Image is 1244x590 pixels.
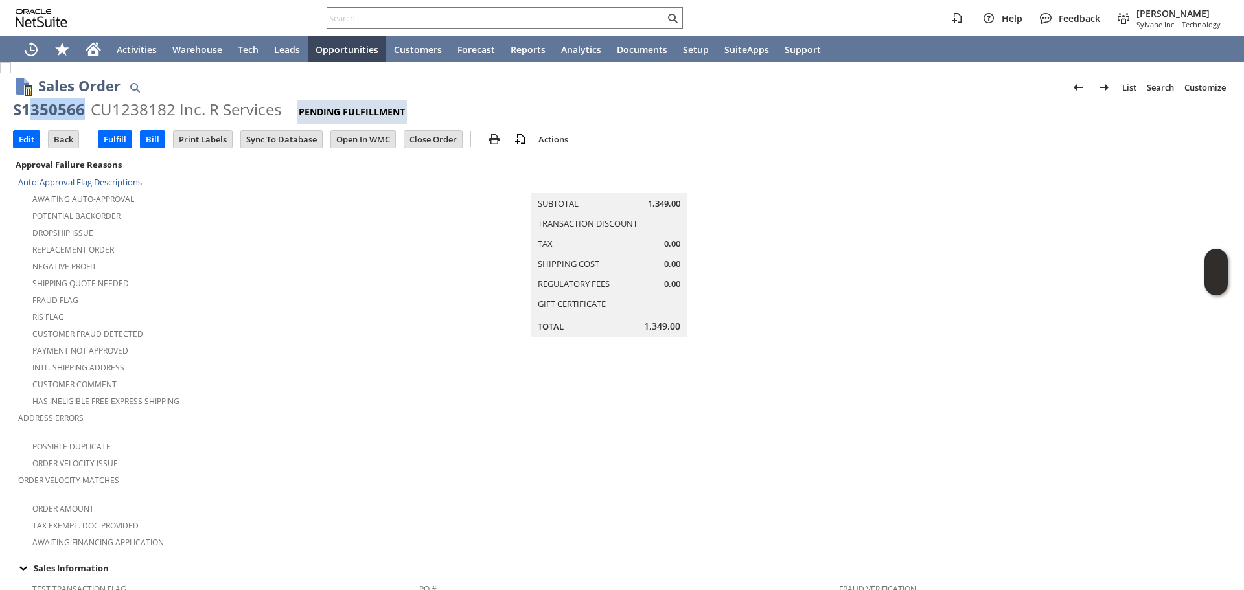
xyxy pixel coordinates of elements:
[32,503,94,514] a: Order Amount
[538,278,610,289] a: Regulatory Fees
[538,218,638,229] a: Transaction Discount
[644,320,680,333] span: 1,349.00
[538,298,606,310] a: Gift Certificate
[32,441,111,452] a: Possible Duplicate
[538,321,564,332] a: Total
[327,10,665,26] input: Search
[1182,19,1221,29] span: Technology
[174,131,232,148] input: Print Labels
[13,99,85,120] div: S1350566
[1002,12,1022,25] span: Help
[538,238,553,249] a: Tax
[511,43,546,56] span: Reports
[450,36,503,62] a: Forecast
[561,43,601,56] span: Analytics
[32,520,139,531] a: Tax Exempt. Doc Provided
[32,278,129,289] a: Shipping Quote Needed
[13,156,414,173] div: Approval Failure Reasons
[91,99,281,120] div: CU1238182 Inc. R Services
[18,475,119,486] a: Order Velocity Matches
[32,295,78,306] a: Fraud Flag
[16,36,47,62] a: Recent Records
[86,41,101,57] svg: Home
[531,172,687,193] caption: Summary
[32,458,118,469] a: Order Velocity Issue
[32,345,128,356] a: Payment not approved
[683,43,709,56] span: Setup
[1204,249,1228,295] iframe: Click here to launch Oracle Guided Learning Help Panel
[457,43,495,56] span: Forecast
[54,41,70,57] svg: Shortcuts
[487,131,502,147] img: print.svg
[238,43,259,56] span: Tech
[38,75,121,96] h1: Sales Order
[553,36,609,62] a: Analytics
[32,379,117,390] a: Customer Comment
[78,36,109,62] a: Home
[117,43,157,56] span: Activities
[47,36,78,62] div: Shortcuts
[13,560,1226,576] div: Sales Information
[109,36,165,62] a: Activities
[724,43,769,56] span: SuiteApps
[297,100,407,124] div: Pending Fulfillment
[1179,77,1231,98] a: Customize
[49,131,78,148] input: Back
[1096,80,1112,95] img: Next
[32,362,124,373] a: Intl. Shipping Address
[717,36,777,62] a: SuiteApps
[609,36,675,62] a: Documents
[32,227,93,238] a: Dropship Issue
[14,131,40,148] input: Edit
[1136,19,1174,29] span: Sylvane Inc
[230,36,266,62] a: Tech
[98,131,132,148] input: Fulfill
[141,131,165,148] input: Bill
[513,131,528,147] img: add-record.svg
[172,43,222,56] span: Warehouse
[32,244,114,255] a: Replacement Order
[127,80,143,95] img: Quick Find
[785,43,821,56] span: Support
[1142,77,1179,98] a: Search
[13,560,1231,576] td: Sales Information
[1204,273,1228,296] span: Oracle Guided Learning Widget. To move around, please hold and drag
[777,36,829,62] a: Support
[308,36,386,62] a: Opportunities
[165,36,230,62] a: Warehouse
[538,198,579,209] a: Subtotal
[664,238,680,250] span: 0.00
[16,9,67,27] svg: logo
[274,43,300,56] span: Leads
[23,41,39,57] svg: Recent Records
[1059,12,1100,25] span: Feedback
[32,194,134,205] a: Awaiting Auto-Approval
[675,36,717,62] a: Setup
[331,131,395,148] input: Open In WMC
[32,210,121,221] a: Potential Backorder
[1136,7,1221,19] span: [PERSON_NAME]
[394,43,442,56] span: Customers
[32,312,64,323] a: RIS flag
[648,198,680,210] span: 1,349.00
[1117,77,1142,98] a: List
[404,131,462,148] input: Close Order
[32,261,97,272] a: Negative Profit
[386,36,450,62] a: Customers
[18,413,84,424] a: Address Errors
[617,43,667,56] span: Documents
[241,131,322,148] input: Sync To Database
[665,10,680,26] svg: Search
[1070,80,1086,95] img: Previous
[32,328,143,339] a: Customer Fraud Detected
[32,396,179,407] a: Has Ineligible Free Express Shipping
[503,36,553,62] a: Reports
[1177,19,1179,29] span: -
[538,258,599,269] a: Shipping Cost
[266,36,308,62] a: Leads
[316,43,378,56] span: Opportunities
[32,537,164,548] a: Awaiting Financing Application
[664,258,680,270] span: 0.00
[533,133,573,145] a: Actions
[664,278,680,290] span: 0.00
